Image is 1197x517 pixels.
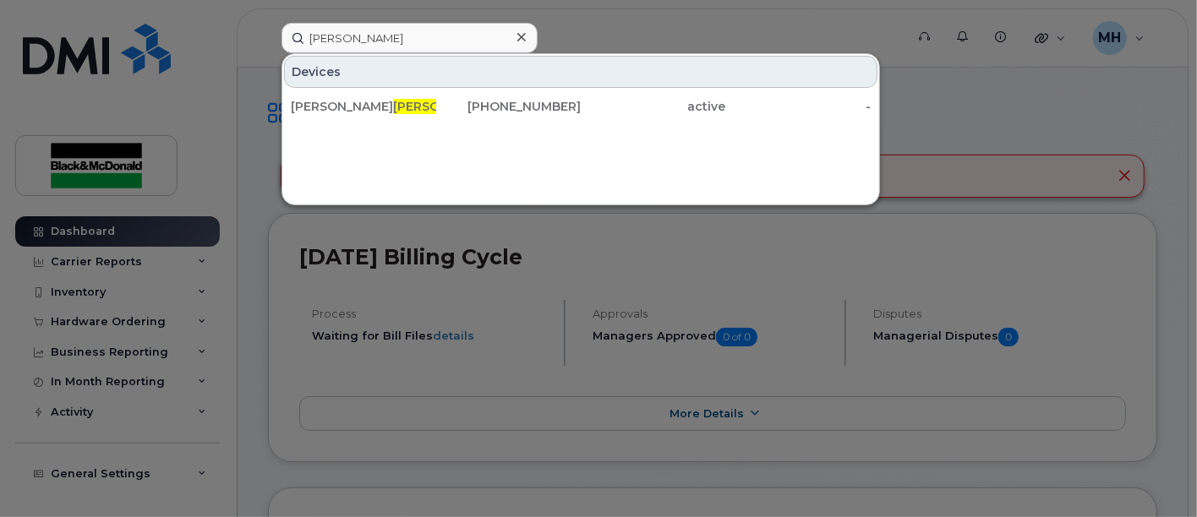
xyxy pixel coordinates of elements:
[284,56,877,88] div: Devices
[284,91,877,122] a: [PERSON_NAME][PERSON_NAME][PHONE_NUMBER]active-
[393,99,495,114] span: [PERSON_NAME]
[291,98,436,115] div: [PERSON_NAME]
[581,98,726,115] div: active
[436,98,582,115] div: [PHONE_NUMBER]
[726,98,872,115] div: -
